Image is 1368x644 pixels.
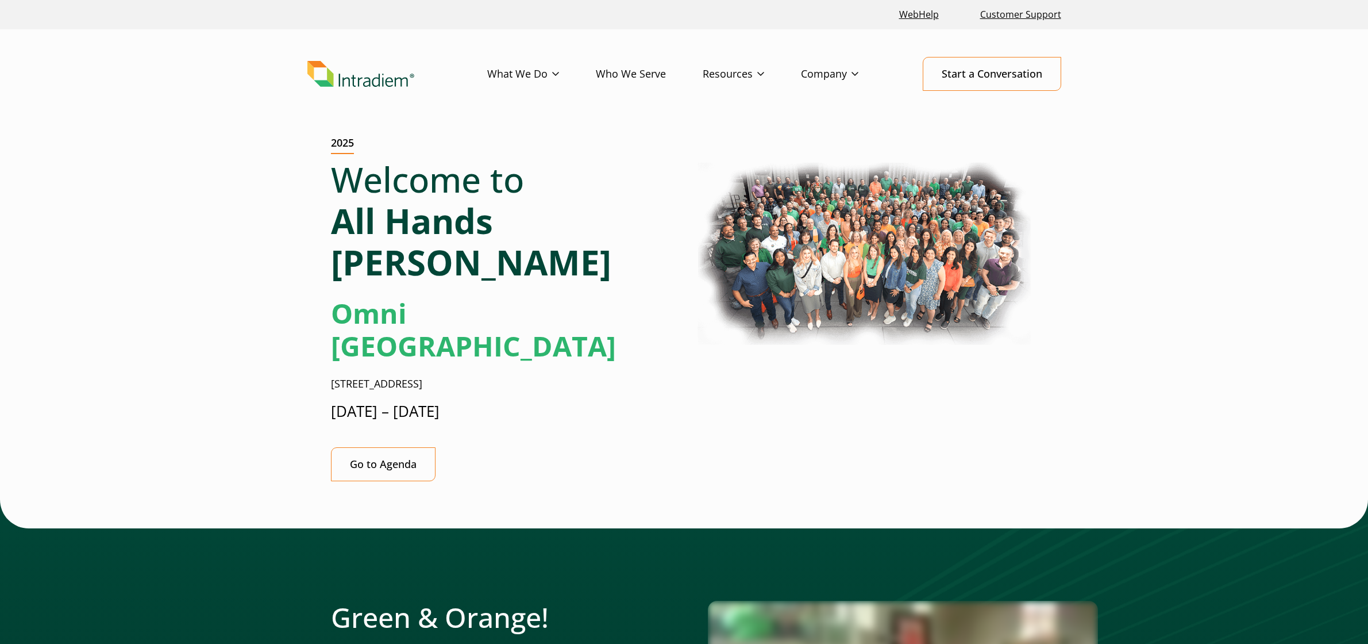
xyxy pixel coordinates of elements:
p: [STREET_ADDRESS] [331,377,675,392]
strong: [PERSON_NAME] [331,239,611,286]
a: Company [801,57,895,91]
a: Customer Support [976,2,1066,27]
a: Go to Agenda [331,447,436,481]
h2: 2025 [331,137,354,154]
h2: Green & Orange! [331,601,661,634]
a: Start a Conversation [923,57,1061,91]
a: Who We Serve [596,57,703,91]
a: Resources [703,57,801,91]
img: Intradiem [307,61,414,87]
p: [DATE] – [DATE] [331,401,675,422]
strong: All Hands [331,197,493,244]
h1: Welcome to [331,159,675,283]
a: Link opens in a new window [895,2,943,27]
a: Link to homepage of Intradiem [307,61,487,87]
strong: Omni [GEOGRAPHIC_DATA] [331,294,616,365]
a: What We Do [487,57,596,91]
